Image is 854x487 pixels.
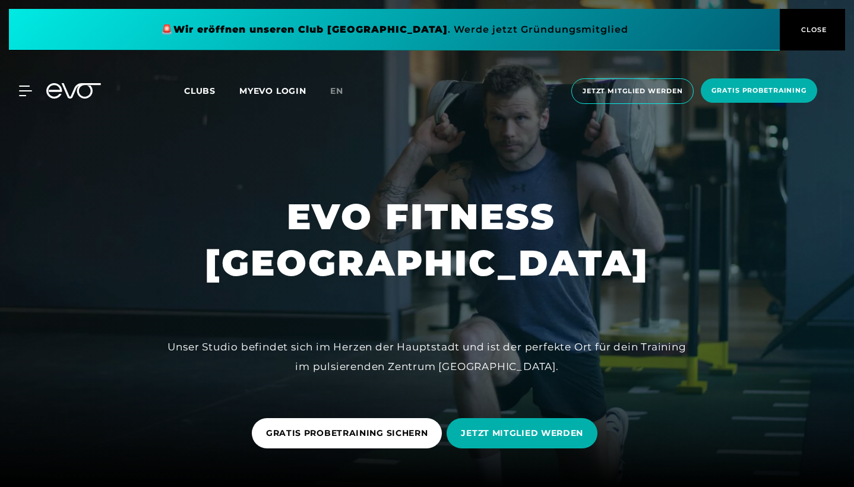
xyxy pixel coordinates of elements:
a: MYEVO LOGIN [239,86,306,96]
span: Clubs [184,86,216,96]
span: Gratis Probetraining [711,86,806,96]
a: Jetzt Mitglied werden [568,78,697,104]
h1: EVO FITNESS [GEOGRAPHIC_DATA] [205,194,649,286]
a: en [330,84,358,98]
span: GRATIS PROBETRAINING SICHERN [266,427,428,439]
a: Clubs [184,85,239,96]
div: Unser Studio befindet sich im Herzen der Hauptstadt und ist der perfekte Ort für dein Training im... [160,337,694,376]
a: Gratis Probetraining [697,78,821,104]
span: Jetzt Mitglied werden [583,86,682,96]
span: JETZT MITGLIED WERDEN [461,427,583,439]
span: CLOSE [798,24,827,35]
a: GRATIS PROBETRAINING SICHERN [252,409,447,457]
a: JETZT MITGLIED WERDEN [447,409,602,457]
button: CLOSE [780,9,845,50]
span: en [330,86,343,96]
